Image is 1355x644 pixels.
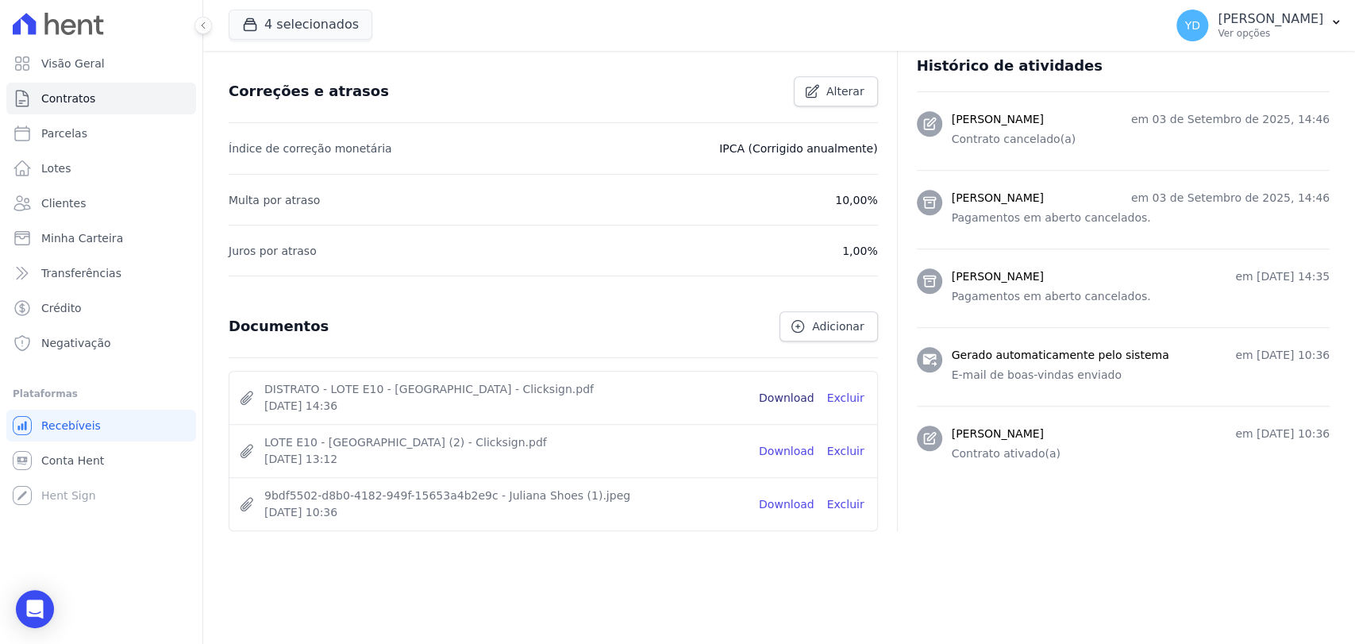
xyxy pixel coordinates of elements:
[229,82,389,101] h3: Correções e atrasos
[41,265,121,281] span: Transferências
[952,367,1330,384] p: E-mail de boas-vindas enviado
[16,590,54,628] div: Open Intercom Messenger
[6,118,196,149] a: Parcelas
[229,10,372,40] button: 4 selecionados
[759,496,814,513] a: Download
[842,241,877,260] p: 1,00%
[41,56,105,71] span: Visão Geral
[41,125,87,141] span: Parcelas
[6,327,196,359] a: Negativação
[1235,268,1330,285] p: em [DATE] 14:35
[917,56,1103,75] h3: Histórico de atividades
[1131,190,1330,206] p: em 03 de Setembro de 2025, 14:46
[1184,20,1199,31] span: YD
[1235,347,1330,364] p: em [DATE] 10:36
[780,311,877,341] a: Adicionar
[1131,111,1330,128] p: em 03 de Setembro de 2025, 14:46
[6,222,196,254] a: Minha Carteira
[1235,426,1330,442] p: em [DATE] 10:36
[1164,3,1355,48] button: YD [PERSON_NAME] Ver opções
[41,195,86,211] span: Clientes
[41,418,101,434] span: Recebíveis
[6,410,196,442] a: Recebíveis
[759,390,814,407] a: Download
[952,111,1044,128] h3: [PERSON_NAME]
[826,83,864,99] span: Alterar
[264,434,746,451] span: LOTE E10 - [GEOGRAPHIC_DATA] (2) - Clicksign.pdf
[13,384,190,403] div: Plataformas
[827,443,864,460] a: Excluir
[952,268,1044,285] h3: [PERSON_NAME]
[229,191,320,210] p: Multa por atraso
[264,398,746,415] span: [DATE] 14:36
[229,317,329,336] h3: Documentos
[952,190,1044,206] h3: [PERSON_NAME]
[264,504,746,521] span: [DATE] 10:36
[41,160,71,176] span: Lotes
[6,48,196,79] a: Visão Geral
[264,381,746,398] span: DISTRATO - LOTE E10 - [GEOGRAPHIC_DATA] - Clicksign.pdf
[229,139,392,158] p: Índice de correção monetária
[952,131,1330,148] p: Contrato cancelado(a)
[264,451,746,468] span: [DATE] 13:12
[6,292,196,324] a: Crédito
[41,300,82,316] span: Crédito
[229,241,317,260] p: Juros por atraso
[41,230,123,246] span: Minha Carteira
[6,187,196,219] a: Clientes
[6,257,196,289] a: Transferências
[719,139,878,158] p: IPCA (Corrigido anualmente)
[6,445,196,476] a: Conta Hent
[812,318,864,334] span: Adicionar
[41,335,111,351] span: Negativação
[759,443,814,460] a: Download
[952,426,1044,442] h3: [PERSON_NAME]
[1218,11,1323,27] p: [PERSON_NAME]
[794,76,878,106] a: Alterar
[41,91,95,106] span: Contratos
[827,496,864,513] a: Excluir
[1218,27,1323,40] p: Ver opções
[264,488,746,504] span: 9bdf5502-d8b0-4182-949f-15653a4b2e9c - Juliana Shoes (1).jpeg
[952,210,1330,226] p: Pagamentos em aberto cancelados.
[952,288,1330,305] p: Pagamentos em aberto cancelados.
[952,445,1330,462] p: Contrato ativado(a)
[6,152,196,184] a: Lotes
[835,191,877,210] p: 10,00%
[41,453,104,469] span: Conta Hent
[827,390,864,407] a: Excluir
[952,347,1169,364] h3: Gerado automaticamente pelo sistema
[6,83,196,114] a: Contratos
